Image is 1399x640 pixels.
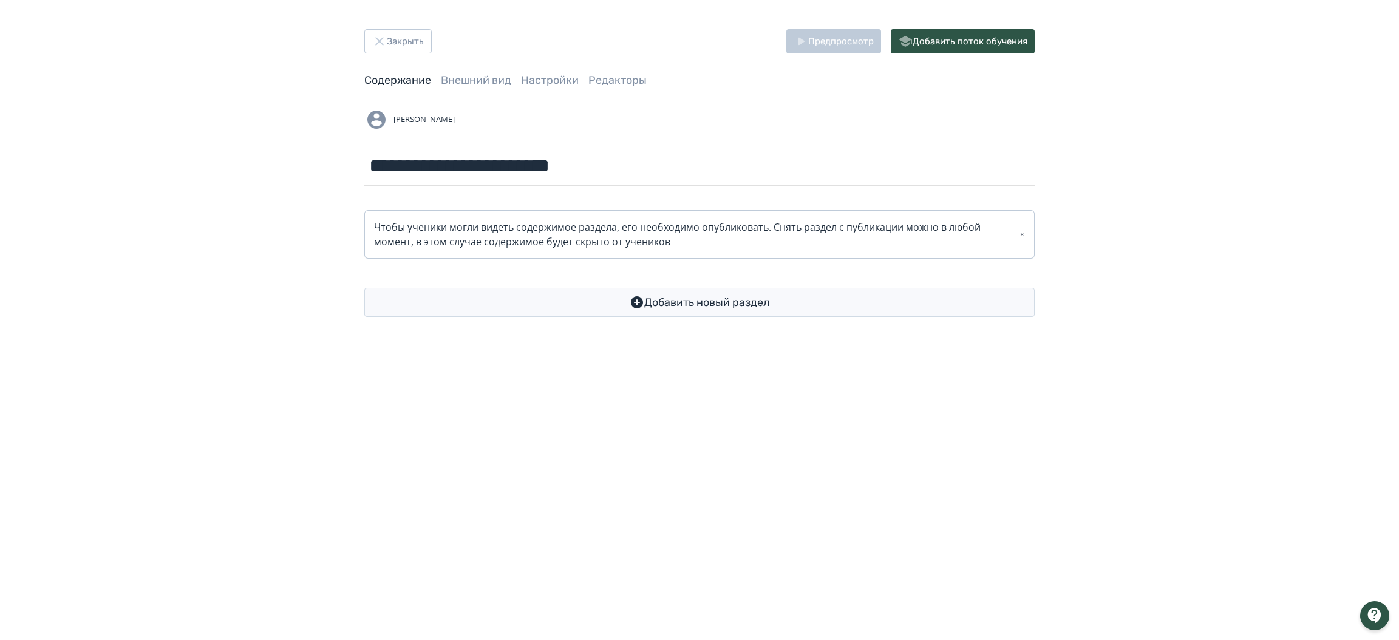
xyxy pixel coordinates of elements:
button: Предпросмотр [786,29,881,53]
span: [PERSON_NAME] [393,114,455,126]
button: Закрыть [364,29,432,53]
a: Настройки [521,73,579,87]
button: Добавить новый раздел [364,288,1035,317]
a: Редакторы [588,73,647,87]
a: Внешний вид [441,73,511,87]
button: Добавить поток обучения [891,29,1035,53]
a: Содержание [364,73,431,87]
div: Чтобы ученики могли видеть содержимое раздела, его необходимо опубликовать. Снять раздел с публик... [374,220,1025,249]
